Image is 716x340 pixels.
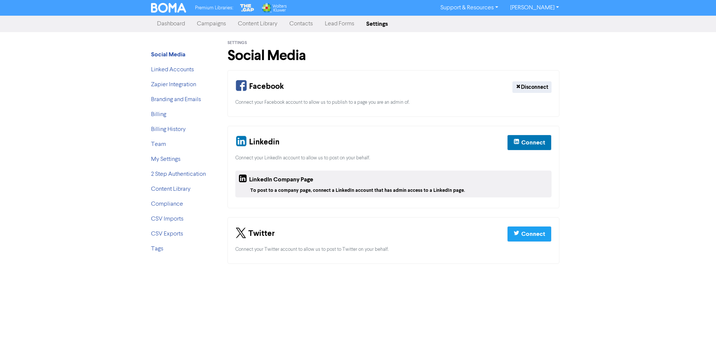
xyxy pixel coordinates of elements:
[235,78,284,96] div: Facebook
[151,97,201,103] a: Branding and Emails
[227,126,559,208] div: Your Linkedin and Company Page Connection
[151,216,183,222] a: CSV Imports
[151,171,206,177] a: 2 Step Authentication
[151,156,180,162] a: My Settings
[151,3,186,13] img: BOMA Logo
[151,246,163,252] a: Tags
[227,47,559,64] h1: Social Media
[227,217,559,264] div: Your Twitter Connection
[151,127,186,132] a: Billing History
[151,82,196,88] a: Zapier Integration
[151,51,185,58] strong: Social Media
[507,135,552,150] button: Connect
[232,16,283,31] a: Content Library
[235,155,552,162] div: Connect your LinkedIn account to allow us to post on your behalf.
[261,3,286,13] img: Wolters Kluwer
[151,231,183,237] a: CSV Exports
[360,16,394,31] a: Settings
[235,246,552,253] div: Connect your Twitter account to allow us to post to Twitter on your behalf.
[151,112,166,118] a: Billing
[227,70,559,117] div: Your Facebook Connection
[239,3,255,13] img: The Gap
[151,201,183,207] a: Compliance
[151,52,185,58] a: Social Media
[151,16,191,31] a: Dashboard
[679,304,716,340] iframe: Chat Widget
[238,174,313,187] div: LinkedIn Company Page
[250,187,549,194] div: To post to a company page, connect a LinkedIn account that has admin access to a LinkedIn page.
[434,2,504,14] a: Support & Resources
[235,99,552,106] div: Connect your Facebook account to allow us to publish to a page you are an admin of.
[319,16,360,31] a: Lead Forms
[235,225,275,243] div: Twitter
[151,141,166,147] a: Team
[227,40,247,46] span: Settings
[151,186,191,192] a: Content Library
[507,226,552,242] button: Connect
[504,2,565,14] a: [PERSON_NAME]
[521,230,545,238] div: Connect
[521,138,545,147] div: Connect
[191,16,232,31] a: Campaigns
[283,16,319,31] a: Contacts
[195,6,233,10] span: Premium Libraries:
[235,134,279,152] div: Linkedin
[512,81,552,93] button: Disconnect
[151,67,194,73] a: Linked Accounts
